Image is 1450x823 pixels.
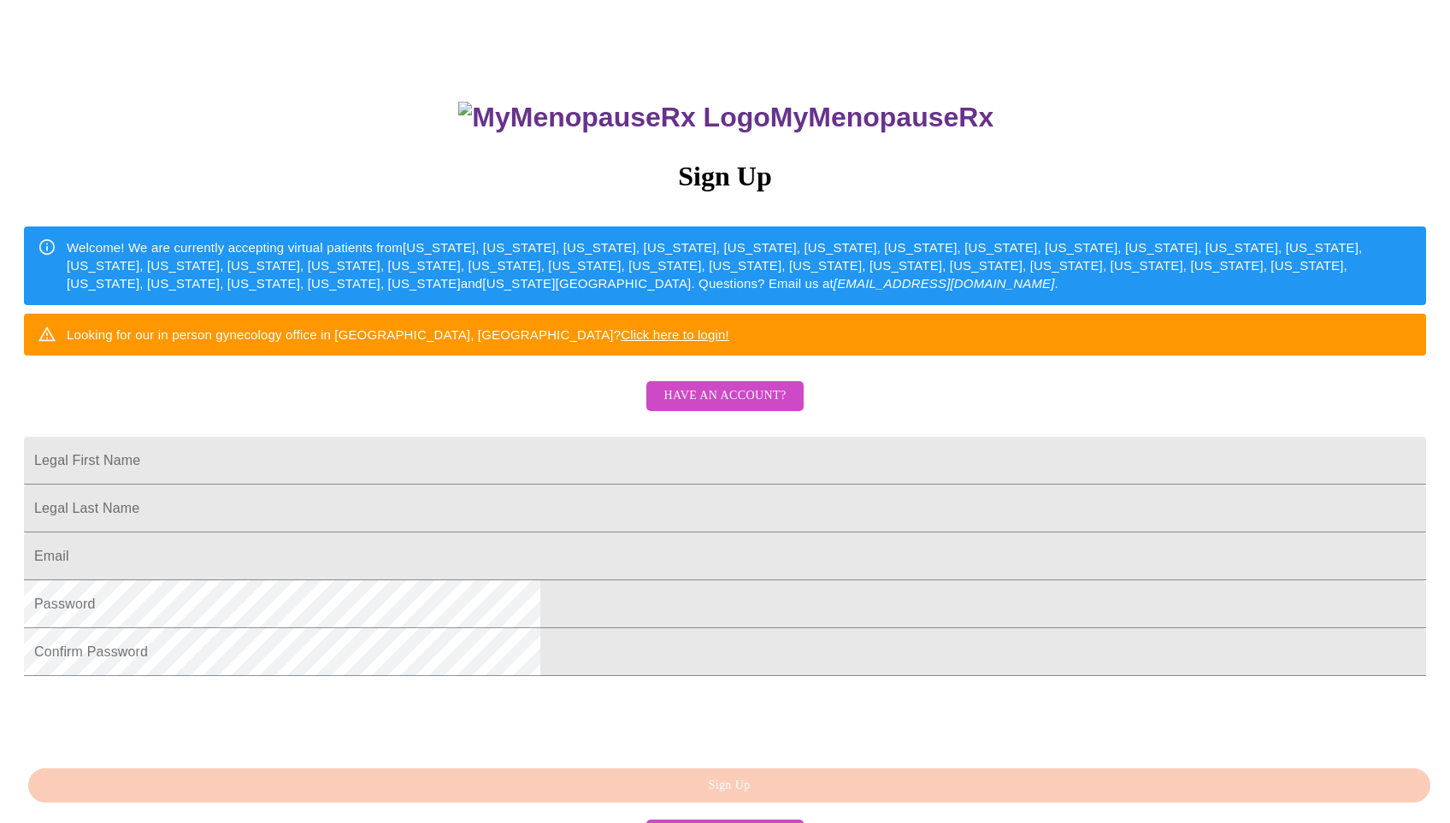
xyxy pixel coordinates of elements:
em: [EMAIL_ADDRESS][DOMAIN_NAME] [834,276,1055,291]
h3: Sign Up [24,161,1426,192]
span: Have an account? [663,385,786,407]
img: MyMenopauseRx Logo [458,102,769,133]
h3: MyMenopauseRx [27,102,1427,133]
a: Click here to login! [621,327,729,342]
iframe: reCAPTCHA [24,685,284,751]
button: Have an account? [646,381,803,411]
div: Welcome! We are currently accepting virtual patients from [US_STATE], [US_STATE], [US_STATE], [US... [67,232,1412,300]
a: Have an account? [642,400,807,414]
div: Looking for our in person gynecology office in [GEOGRAPHIC_DATA], [GEOGRAPHIC_DATA]? [67,319,729,350]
